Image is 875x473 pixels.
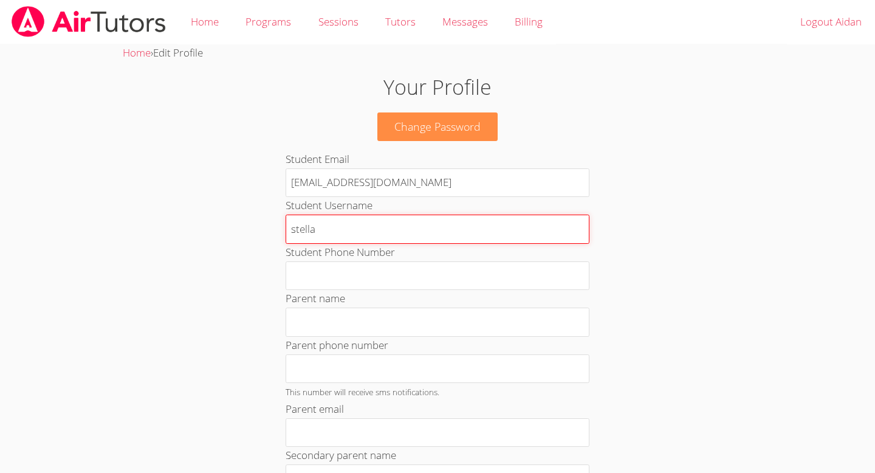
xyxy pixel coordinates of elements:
h1: Your Profile [201,72,674,103]
label: Parent name [286,291,345,305]
span: Messages [442,15,488,29]
label: Student Phone Number [286,245,395,259]
label: Parent email [286,402,344,416]
label: Student Email [286,152,349,166]
span: Edit Profile [153,46,203,60]
a: Home [123,46,151,60]
label: Parent phone number [286,338,388,352]
small: This number will receive sms notifications. [286,386,439,398]
a: Change Password [377,112,498,141]
label: Student Username [286,198,372,212]
img: airtutors_banner-c4298cdbf04f3fff15de1276eac7730deb9818008684d7c2e4769d2f7ddbe033.png [10,6,167,37]
label: Secondary parent name [286,448,396,462]
div: › [123,44,753,62]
